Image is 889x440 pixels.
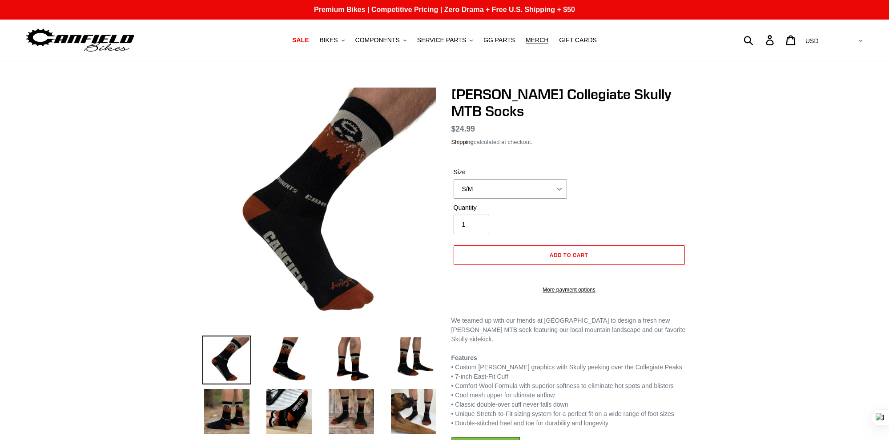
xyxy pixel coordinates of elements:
a: Shipping [451,139,474,146]
span: SALE [292,36,309,44]
a: GIFT CARDS [555,34,601,46]
a: More payment options [454,286,685,294]
button: SERVICE PARTS [413,34,477,46]
button: COMPONENTS [351,34,411,46]
a: MERCH [521,34,553,46]
button: Add to cart [454,245,685,265]
label: Quantity [454,203,567,212]
span: $24.99 [451,124,475,133]
span: BIKES [319,36,338,44]
img: Load image into Gallery viewer, Canfield Bikes MTB Socks [389,336,438,384]
span: GIFT CARDS [559,36,597,44]
p: • Custom [PERSON_NAME] graphics with Skully peeking over the Collegiate Peaks • 7-inch East-Fit C... [451,344,687,428]
span: Add to cart [550,252,588,258]
img: Load image into Gallery viewer, Canfield Bikes MTB Socks [265,336,314,384]
img: Load image into Gallery viewer, Canfield Collegiate Skully Socks [202,336,251,384]
a: SALE [288,34,313,46]
div: We teamed up with our friends at [GEOGRAPHIC_DATA] to design a fresh new [PERSON_NAME] MTB sock f... [451,316,687,344]
span: COMPONENTS [355,36,400,44]
label: Size [454,168,567,177]
img: Load image into Gallery viewer, Canfield-Collegiate-Skully-MTB-Sock-Esther-Boxer-photo-bomb [389,387,438,436]
div: calculated at checkout. [451,138,687,147]
button: BIKES [315,34,349,46]
span: SERVICE PARTS [417,36,466,44]
img: Load image into Gallery viewer, Canfield Collegiate Skully Socks [327,336,376,384]
img: Canfield Bikes [24,26,136,54]
span: GG PARTS [483,36,515,44]
strong: Features [451,354,477,361]
img: Load image into Gallery viewer, Canfield-Collegiate-Skully-MTB-Socks [327,387,376,436]
img: Load image into Gallery viewer, Canfield Collegiate Skully Socks [265,387,314,436]
h1: [PERSON_NAME] Collegiate Skully MTB Socks [451,86,687,120]
img: Load image into Gallery viewer, Canfield Bikes MTB Socks [202,387,251,436]
a: GG PARTS [479,34,519,46]
span: MERCH [526,36,548,44]
input: Search [748,30,771,50]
